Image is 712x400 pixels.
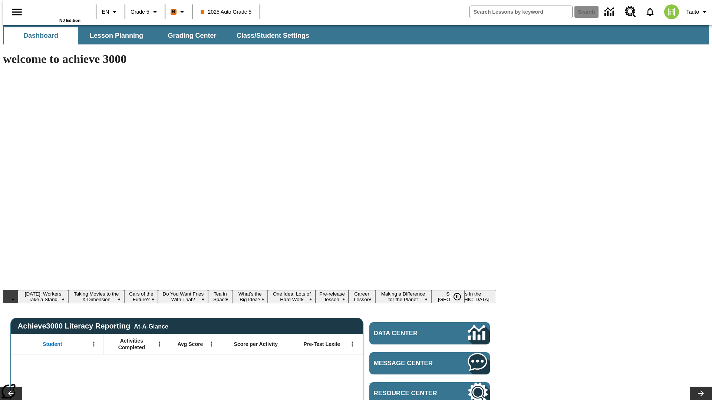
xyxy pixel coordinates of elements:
[620,2,640,22] a: Resource Center, Will open in new tab
[18,290,68,303] button: Slide 1 Labor Day: Workers Take a Stand
[18,322,168,330] span: Achieve3000 Literacy Reporting
[268,290,316,303] button: Slide 7 One Idea, Lots of Hard Work
[374,360,446,367] span: Message Center
[68,290,124,303] button: Slide 2 Taking Movies to the X-Dimension
[79,27,154,44] button: Lesson Planning
[59,18,80,23] span: NJ Edition
[134,322,168,330] div: At-A-Glance
[208,290,232,303] button: Slide 5 Tea in Space
[23,31,58,40] span: Dashboard
[168,5,189,19] button: Boost Class color is orange. Change class color
[43,341,62,347] span: Student
[3,25,709,44] div: SubNavbar
[237,31,309,40] span: Class/Student Settings
[450,290,465,303] button: Pause
[3,27,316,44] div: SubNavbar
[450,290,472,303] div: Pause
[3,52,496,66] h1: welcome to achieve 3000
[201,8,252,16] span: 2025 Auto Grade 5
[304,341,340,347] span: Pre-Test Lexile
[375,290,431,303] button: Slide 10 Making a Difference for the Planet
[640,2,660,21] a: Notifications
[102,8,109,16] span: EN
[600,2,620,22] a: Data Center
[90,31,143,40] span: Lesson Planning
[124,290,158,303] button: Slide 3 Cars of the Future?
[177,341,203,347] span: Avg Score
[369,322,490,344] a: Data Center
[234,341,278,347] span: Score per Activity
[206,339,217,350] button: Open Menu
[168,31,216,40] span: Grading Center
[232,290,268,303] button: Slide 6 What's the Big Idea?
[374,390,446,397] span: Resource Center
[158,290,208,303] button: Slide 4 Do You Want Fries With That?
[347,339,358,350] button: Open Menu
[431,290,497,303] button: Slide 11 Sleepless in the Animal Kingdom
[664,4,679,19] img: avatar image
[131,8,149,16] span: Grade 5
[374,330,443,337] span: Data Center
[155,27,229,44] button: Grading Center
[369,352,490,374] a: Message Center
[690,387,712,400] button: Lesson carousel, Next
[686,8,699,16] span: Tauto
[107,337,156,351] span: Activities Completed
[6,1,28,23] button: Open side menu
[4,27,78,44] button: Dashboard
[660,2,683,21] button: Select a new avatar
[88,339,99,350] button: Open Menu
[172,7,175,16] span: B
[128,5,162,19] button: Grade: Grade 5, Select a grade
[349,290,375,303] button: Slide 9 Career Lesson
[32,3,80,23] div: Home
[470,6,572,18] input: search field
[316,290,348,303] button: Slide 8 Pre-release lesson
[99,5,122,19] button: Language: EN, Select a language
[154,339,165,350] button: Open Menu
[231,27,315,44] button: Class/Student Settings
[32,3,80,18] a: Home
[683,5,712,19] button: Profile/Settings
